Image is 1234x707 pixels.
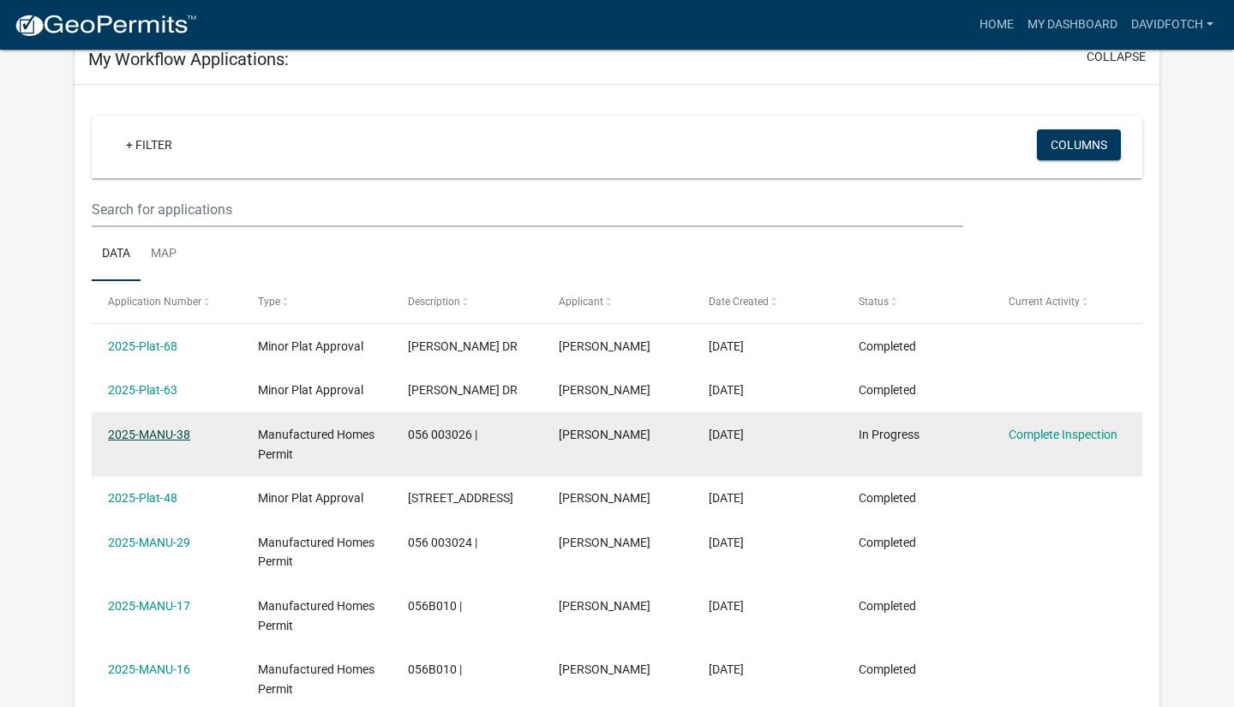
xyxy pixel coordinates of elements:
[709,296,769,308] span: Date Created
[692,281,842,322] datatable-header-cell: Date Created
[108,491,177,505] a: 2025-Plat-48
[709,536,744,549] span: 05/01/2025
[1124,9,1220,41] a: davidfotch
[709,491,744,505] span: 06/24/2025
[559,296,603,308] span: Applicant
[842,281,992,322] datatable-header-cell: Status
[258,428,374,461] span: Manufactured Homes Permit
[559,491,650,505] span: David Fotch
[859,599,916,613] span: Completed
[88,49,289,69] h5: My Workflow Applications:
[992,281,1142,322] datatable-header-cell: Current Activity
[141,227,187,282] a: Map
[709,428,744,441] span: 06/30/2025
[859,491,916,505] span: Completed
[408,428,477,441] span: 056 003026 |
[1037,129,1121,160] button: Columns
[559,339,650,353] span: David Fotch
[559,662,650,676] span: David Fotch
[859,662,916,676] span: Completed
[1009,296,1080,308] span: Current Activity
[1021,9,1124,41] a: My Dashboard
[1087,48,1146,66] button: collapse
[108,536,190,549] a: 2025-MANU-29
[92,227,141,282] a: Data
[258,599,374,632] span: Manufactured Homes Permit
[258,536,374,569] span: Manufactured Homes Permit
[408,536,477,549] span: 056 003024 |
[709,339,744,353] span: 08/08/2025
[408,383,518,397] span: THOMAS DR
[709,383,744,397] span: 07/22/2025
[859,428,920,441] span: In Progress
[258,339,363,353] span: Minor Plat Approval
[108,428,190,441] a: 2025-MANU-38
[709,599,744,613] span: 04/03/2025
[408,339,518,353] span: THOMAS DR
[859,383,916,397] span: Completed
[108,383,177,397] a: 2025-Plat-63
[258,662,374,696] span: Manufactured Homes Permit
[258,383,363,397] span: Minor Plat Approval
[92,281,242,322] datatable-header-cell: Application Number
[859,339,916,353] span: Completed
[258,296,280,308] span: Type
[108,599,190,613] a: 2025-MANU-17
[859,536,916,549] span: Completed
[859,296,889,308] span: Status
[408,662,462,676] span: 056B010 |
[559,599,650,613] span: David Fotch
[408,491,513,505] span: 134 LAKESHORE DR
[408,599,462,613] span: 056B010 |
[542,281,692,322] datatable-header-cell: Applicant
[973,9,1021,41] a: Home
[559,428,650,441] span: David Fotch
[108,296,201,308] span: Application Number
[709,662,744,676] span: 04/03/2025
[258,491,363,505] span: Minor Plat Approval
[1009,428,1117,441] a: Complete Inspection
[92,192,963,227] input: Search for applications
[242,281,392,322] datatable-header-cell: Type
[408,296,460,308] span: Description
[108,662,190,676] a: 2025-MANU-16
[392,281,542,322] datatable-header-cell: Description
[112,129,186,160] a: + Filter
[559,536,650,549] span: David Fotch
[108,339,177,353] a: 2025-Plat-68
[559,383,650,397] span: David Fotch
